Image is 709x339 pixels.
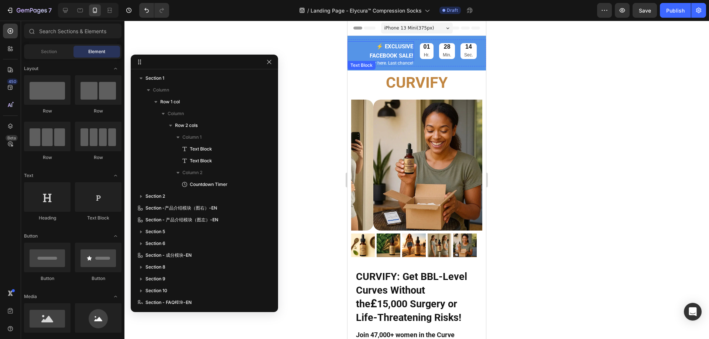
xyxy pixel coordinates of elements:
span: / [307,7,309,14]
span: Section -产品介绍模块（图右）-EN [145,204,217,212]
span: Row 1 col [160,98,180,105]
span: Text Block [190,145,212,153]
button: Publish [660,3,691,18]
span: Section 2 [145,193,165,200]
span: Landing Page - Elycura™ Compression Socks [311,7,422,14]
span: Toggle open [110,170,121,181]
input: Search Sections & Elements [24,24,121,38]
span: Media [24,293,37,300]
span: Toggle open [110,291,121,302]
div: 450 [7,79,18,84]
span: Toggle open [110,230,121,242]
span: Draft [447,7,458,14]
span: Section 1 [145,75,164,82]
span: Section - 成分模块-EN [145,252,192,259]
span: Column 1 [182,134,202,141]
span: Column [168,110,184,117]
span: Section - FAQ模块-EN [145,299,192,306]
span: Save [639,7,651,14]
span: Section 5 [145,228,165,235]
span: Section - 产品介绍模块（图左）-EN [145,216,218,224]
span: Toggle open [110,63,121,75]
span: Text Block [190,157,212,165]
div: Button [24,275,71,282]
div: Button [75,275,121,282]
span: Row 2 cols [175,122,198,129]
span: Layout [24,65,38,72]
span: Text [24,172,33,179]
div: Open Intercom Messenger [684,303,702,321]
div: Row [75,108,121,114]
div: Undo/Redo [139,3,169,18]
p: 7 [48,6,52,15]
button: 7 [3,3,55,18]
div: Heading [24,215,71,221]
span: Section 6 [145,240,165,247]
span: Join 47,000+ women in the Curve Revolution [8,310,107,325]
span: Section 10 [145,287,167,294]
div: Row [24,154,71,161]
iframe: Design area [347,21,486,339]
div: Row [75,154,121,161]
span: Element [88,48,105,55]
div: Row [24,108,71,114]
span: Button [24,233,38,239]
span: Countdown Timer [190,181,227,188]
span: Column [153,86,169,94]
div: Beta [6,135,18,141]
span: Section 9 [145,275,165,283]
div: Text Block [75,215,121,221]
span: Section [41,48,57,55]
span: Section 8 [145,263,165,271]
div: Publish [666,7,685,14]
span: Column 2 [182,169,202,176]
button: Save [633,3,657,18]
